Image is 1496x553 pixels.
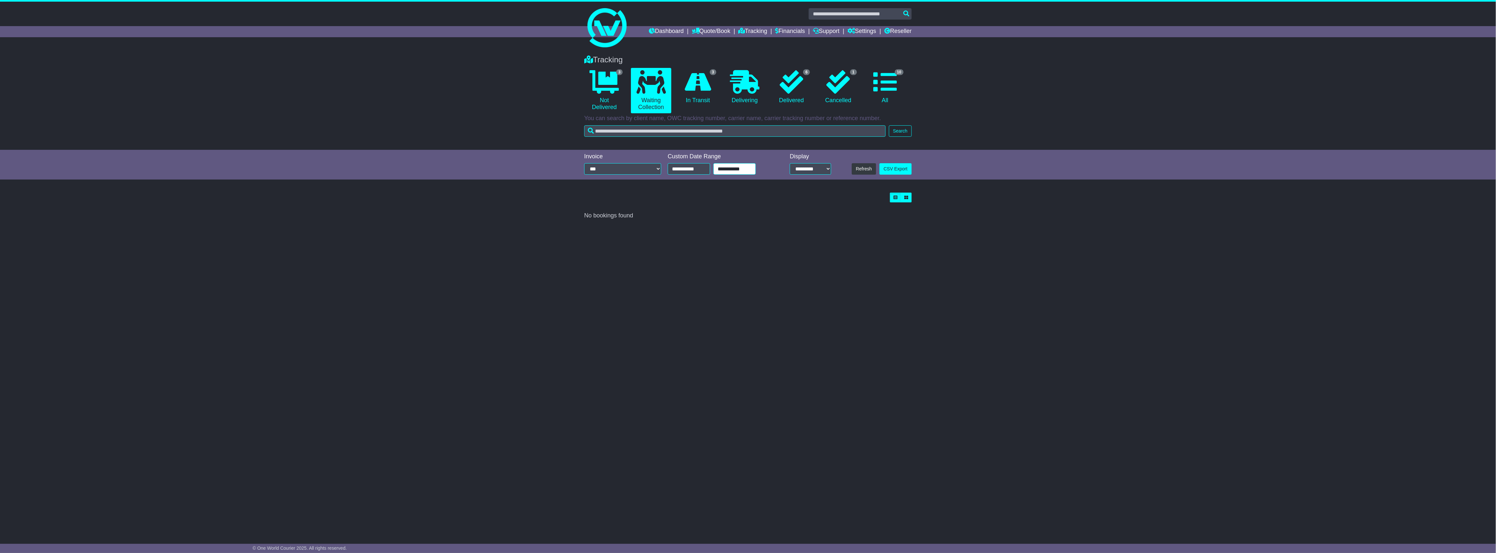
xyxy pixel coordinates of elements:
div: Custom Date Range [668,153,772,160]
div: No bookings found [584,212,912,219]
a: Support [813,26,839,37]
button: Search [889,125,912,137]
span: 6 [803,69,810,75]
div: Invoice [584,153,661,160]
a: Waiting Collection [631,68,671,113]
a: Dashboard [649,26,684,37]
a: Tracking [739,26,767,37]
a: 1 Cancelled [818,68,858,106]
a: Settings [847,26,876,37]
span: 10 [895,69,904,75]
a: Financials [775,26,805,37]
div: Display [790,153,831,160]
a: Reseller [884,26,912,37]
span: 1 [850,69,857,75]
div: Tracking [581,55,915,65]
a: 10 All [865,68,905,106]
button: Refresh [852,163,876,175]
a: Quote/Book [692,26,730,37]
a: Delivering [725,68,765,106]
a: 3 Not Delivered [584,68,624,113]
p: You can search by client name, OWC tracking number, carrier name, carrier tracking number or refe... [584,115,912,122]
a: 6 Delivered [771,68,812,106]
span: 3 [616,69,623,75]
span: © One World Courier 2025. All rights reserved. [252,545,347,551]
span: 3 [710,69,717,75]
a: CSV Export [879,163,912,175]
a: 3 In Transit [678,68,718,106]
